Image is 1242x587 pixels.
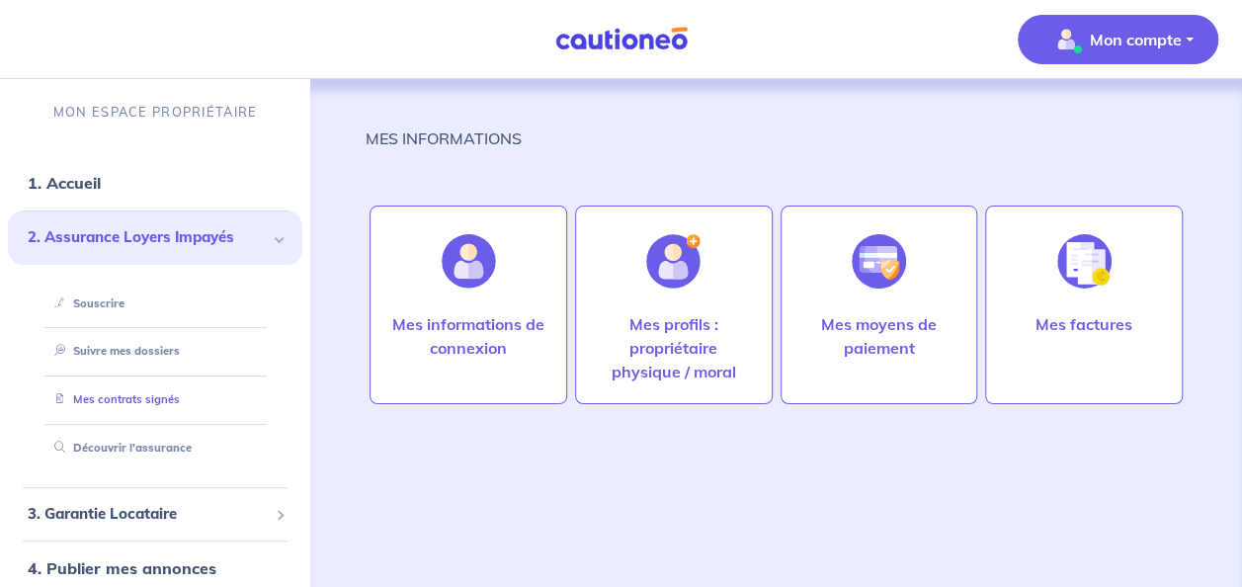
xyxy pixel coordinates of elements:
a: 1. Accueil [28,173,101,193]
img: Cautioneo [547,27,696,51]
div: Suivre mes dossiers [32,335,279,368]
div: Mes contrats signés [32,383,279,416]
img: illu_account.svg [442,234,496,289]
p: Mes informations de connexion [390,312,546,360]
a: Mes contrats signés [46,392,180,406]
img: illu_account_valid_menu.svg [1050,24,1082,55]
div: 2. Assurance Loyers Impayés [8,210,302,265]
a: Suivre mes dossiers [46,344,180,358]
div: Souscrire [32,288,279,320]
button: illu_account_valid_menu.svgMon compte [1018,15,1218,64]
p: Mes factures [1035,312,1132,336]
div: 3. Garantie Locataire [8,495,302,534]
img: illu_account_add.svg [646,234,701,289]
p: Mes moyens de paiement [801,312,957,360]
p: MON ESPACE PROPRIÉTAIRE [53,103,257,122]
p: MES INFORMATIONS [366,126,522,150]
div: 1. Accueil [8,163,302,203]
span: 3. Garantie Locataire [28,503,268,526]
span: 2. Assurance Loyers Impayés [28,226,268,249]
a: Découvrir l'assurance [46,441,192,455]
img: illu_credit_card_no_anim.svg [852,234,906,289]
p: Mon compte [1090,28,1182,51]
div: Découvrir l'assurance [32,432,279,464]
img: illu_invoice.svg [1057,234,1112,289]
a: Souscrire [46,296,124,310]
p: Mes profils : propriétaire physique / moral [596,312,752,383]
a: 4. Publier mes annonces [28,558,216,578]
